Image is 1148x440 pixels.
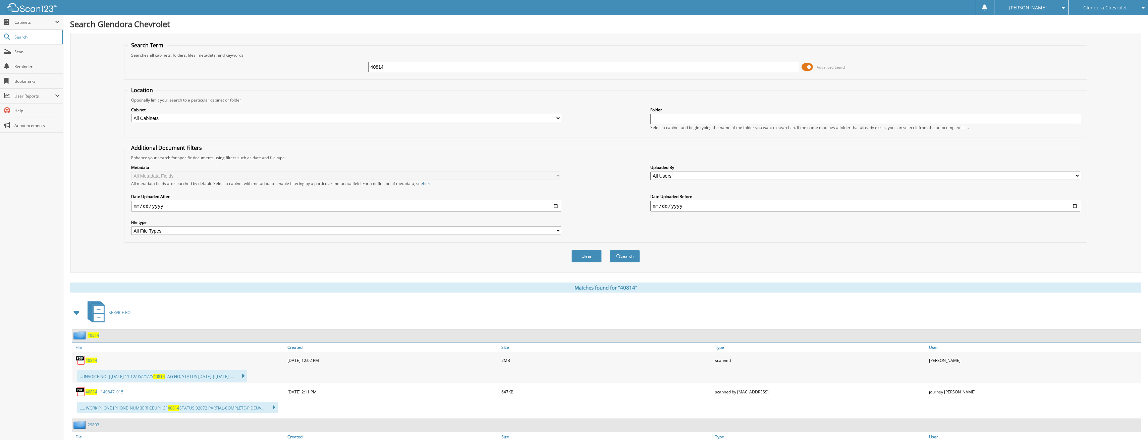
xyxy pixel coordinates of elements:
[14,19,55,25] span: Cabinets
[131,201,561,211] input: start
[77,370,247,382] div: ... INVOICE NO. |[DATE] 11:12/05/21/25 TAG NO. STATUS [DATE] | [DATE] ....
[153,374,165,379] span: 40814
[423,181,432,186] a: here
[650,165,1081,170] label: Uploaded By
[14,34,59,40] span: Search
[86,389,123,395] a: 40814__140847_015
[73,331,88,339] img: folder2.png
[500,343,713,352] a: Size
[72,343,286,352] a: File
[86,358,97,363] a: 40814
[610,250,640,262] button: Search
[650,201,1081,211] input: end
[571,250,602,262] button: Clear
[1114,408,1148,440] iframe: Chat Widget
[650,194,1081,199] label: Date Uploaded Before
[75,355,86,365] img: PDF.png
[128,52,1084,58] div: Searches all cabinets, folders, files, metadata, and keywords
[817,65,846,70] span: Advanced Search
[128,42,167,49] legend: Search Term
[77,402,278,413] div: ..... WORK PHONE [PHONE_NUMBER] CEUPHC^ STATUS 02072 PARTIAL-COMPLETE-P DEUV...
[131,165,561,170] label: Metadata
[14,123,60,128] span: Announcements
[713,385,927,398] div: scanned by [MAC_ADDRESS]
[1009,6,1047,10] span: [PERSON_NAME]
[927,354,1141,367] div: [PERSON_NAME]
[1083,6,1127,10] span: Glendora Chevrolet
[286,385,499,398] div: [DATE] 2:11 PM
[131,194,561,199] label: Date Uploaded After
[927,343,1141,352] a: User
[7,3,57,12] img: scan123-logo-white.svg
[14,93,55,99] span: User Reports
[70,18,1141,29] h1: Search Glendora Chevrolet
[500,354,713,367] div: 2MB
[88,422,99,428] a: 29803
[927,385,1141,398] div: journey [PERSON_NAME]
[650,125,1081,130] div: Select a cabinet and begin typing the name of the folder you want to search in. If the name match...
[14,108,60,114] span: Help
[14,78,60,84] span: Bookmarks
[128,86,156,94] legend: Location
[14,64,60,69] span: Reminders
[713,354,927,367] div: scanned
[75,387,86,397] img: PDF.png
[88,332,99,338] a: 40814
[86,389,97,395] span: 40814
[168,405,179,411] span: 40814
[128,155,1084,161] div: Enhance your search for specific documents using filters such as date and file type.
[128,144,205,151] legend: Additional Document Filters
[650,107,1081,113] label: Folder
[131,107,561,113] label: Cabinet
[14,49,60,55] span: Scan
[286,343,499,352] a: Created
[131,181,561,186] div: All metadata fields are searched by default. Select a cabinet with metadata to enable filtering b...
[713,343,927,352] a: Type
[73,421,88,429] img: folder2.png
[128,97,1084,103] div: Optionally limit your search to a particular cabinet or folder
[500,385,713,398] div: 647KB
[70,282,1141,293] div: Matches found for "40814"
[286,354,499,367] div: [DATE] 12:02 PM
[131,219,561,225] label: File type
[84,299,130,326] a: SERVICE RO
[109,310,130,315] span: SERVICE RO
